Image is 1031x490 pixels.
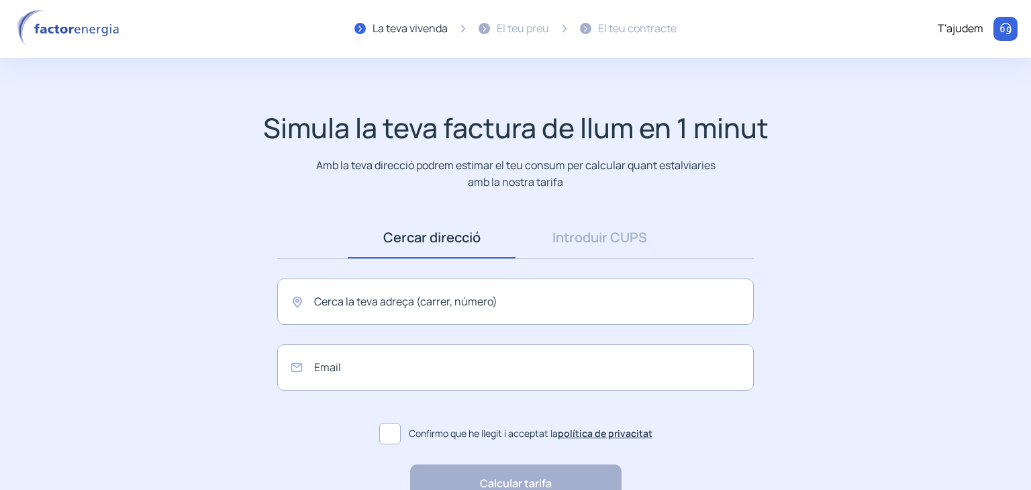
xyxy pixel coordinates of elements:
[373,20,448,38] div: La teva vivenda
[515,217,683,258] a: Introduir CUPS
[409,426,652,441] span: Confirmo que he llegit i acceptat la
[497,20,549,38] div: El teu preu
[598,20,677,38] div: El teu contracte
[999,22,1012,36] img: llamar
[313,157,718,190] p: Amb la teva direcció podrem estimar el teu consum per calcular quant estalviaries amb la nostra t...
[263,111,769,144] h1: Simula la teva factura de llum en 1 minut
[938,20,983,38] div: T'ajudem
[13,9,128,48] img: logo factor
[558,427,652,440] a: política de privacitat
[348,217,515,258] a: Cercar direcció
